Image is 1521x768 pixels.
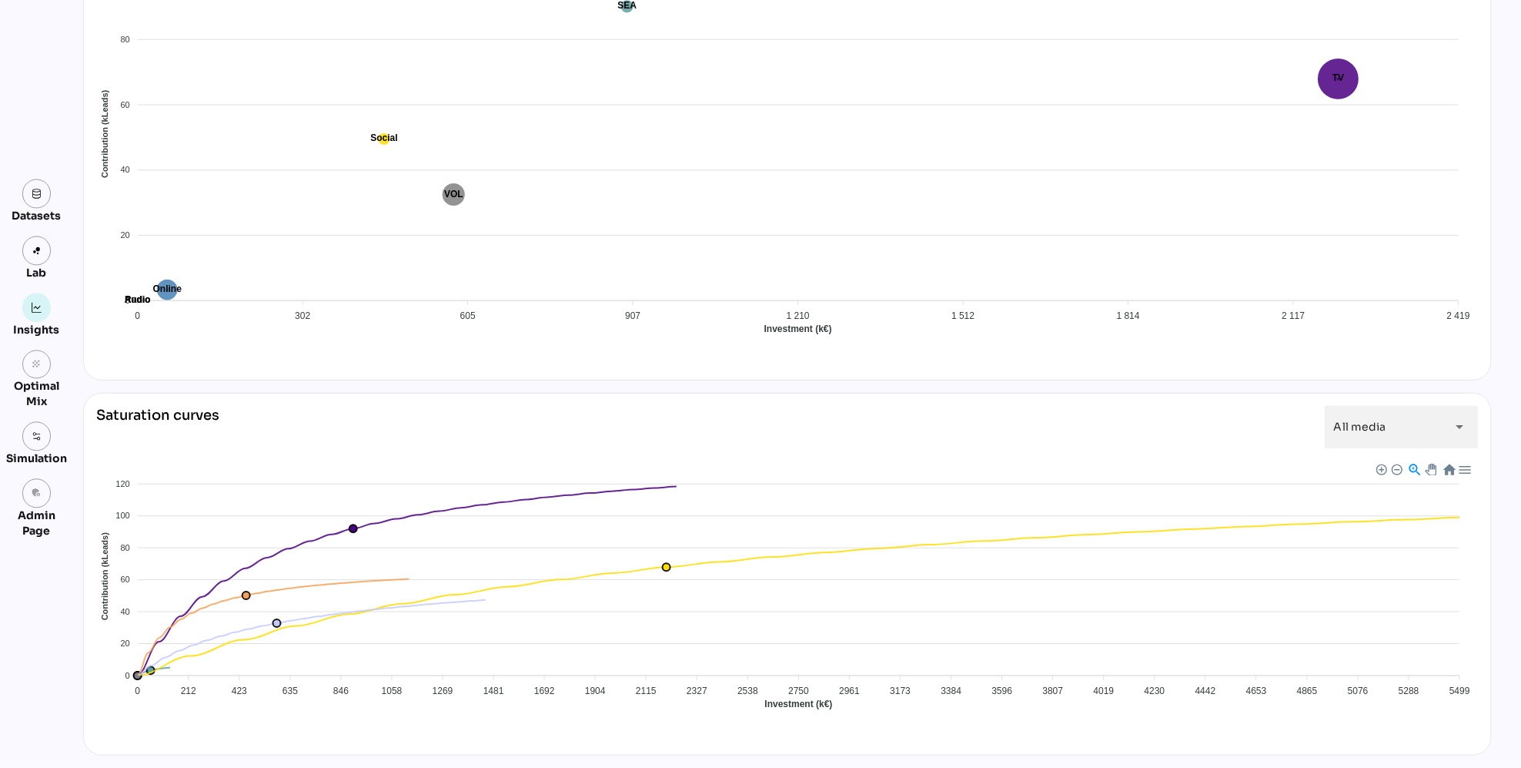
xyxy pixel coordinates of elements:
[120,639,129,649] tspan: 20
[1348,686,1369,697] tspan: 5076
[32,303,42,314] img: graph.svg
[625,311,640,322] tspan: 907
[764,324,832,334] text: Investment (k€)
[1426,464,1435,474] div: Panning
[951,311,974,322] tspan: 1 512
[32,431,42,442] img: settings.svg
[181,686,196,697] tspan: 212
[120,544,129,553] tspan: 80
[534,686,555,697] tspan: 1692
[125,671,130,680] tspan: 0
[1376,464,1386,475] div: Zoom In
[115,511,129,521] tspan: 100
[1282,311,1305,322] tspan: 2 117
[6,508,67,539] div: Admin Page
[1447,311,1470,322] tspan: 2 419
[6,379,67,410] div: Optimal Mix
[1442,463,1456,476] div: Reset Zoom
[14,323,60,338] div: Insights
[120,35,129,44] tspan: 80
[333,686,349,697] tspan: 846
[1195,686,1216,697] tspan: 4442
[1246,686,1267,697] tspan: 4653
[1399,686,1419,697] tspan: 5288
[636,686,657,697] tspan: 2115
[1451,418,1469,437] i: arrow_drop_down
[687,686,707,697] tspan: 2327
[120,166,129,175] tspan: 40
[941,686,962,697] tspan: 3384
[1391,464,1402,475] div: Zoom Out
[135,311,140,322] tspan: 0
[32,488,42,499] i: admin_panel_settings
[1117,311,1140,322] tspan: 1 814
[787,311,810,322] tspan: 1 210
[115,480,129,489] tspan: 120
[1297,686,1318,697] tspan: 4865
[1094,686,1115,697] tspan: 4019
[282,686,298,697] tspan: 635
[12,209,62,224] div: Datasets
[120,607,129,616] tspan: 40
[100,533,109,622] text: Contribution (kLeads)
[992,686,1013,697] tspan: 3596
[890,686,911,697] tspan: 3173
[20,266,54,281] div: Lab
[1449,686,1470,697] tspan: 5499
[232,686,247,697] tspan: 423
[1408,463,1421,476] div: Selection Zoom
[1458,463,1471,476] div: Menu
[120,100,129,109] tspan: 60
[585,686,606,697] tspan: 1904
[100,90,109,179] text: Contribution (kLeads)
[1334,421,1386,434] span: All media
[6,451,67,467] div: Simulation
[295,311,310,322] tspan: 302
[382,686,403,697] tspan: 1058
[483,686,504,697] tspan: 1481
[120,231,129,240] tspan: 20
[460,311,476,322] tspan: 605
[788,686,809,697] tspan: 2750
[32,360,42,371] i: grain
[765,699,833,709] text: Investment (k€)
[125,296,130,305] tspan: 0
[120,575,129,585] tspan: 60
[32,246,42,257] img: lab.svg
[839,686,860,697] tspan: 2961
[96,406,219,449] div: Saturation curves
[433,686,453,697] tspan: 1269
[737,686,758,697] tspan: 2538
[1043,686,1064,697] tspan: 3807
[135,686,140,697] tspan: 0
[1145,686,1165,697] tspan: 4230
[32,189,42,200] img: data.svg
